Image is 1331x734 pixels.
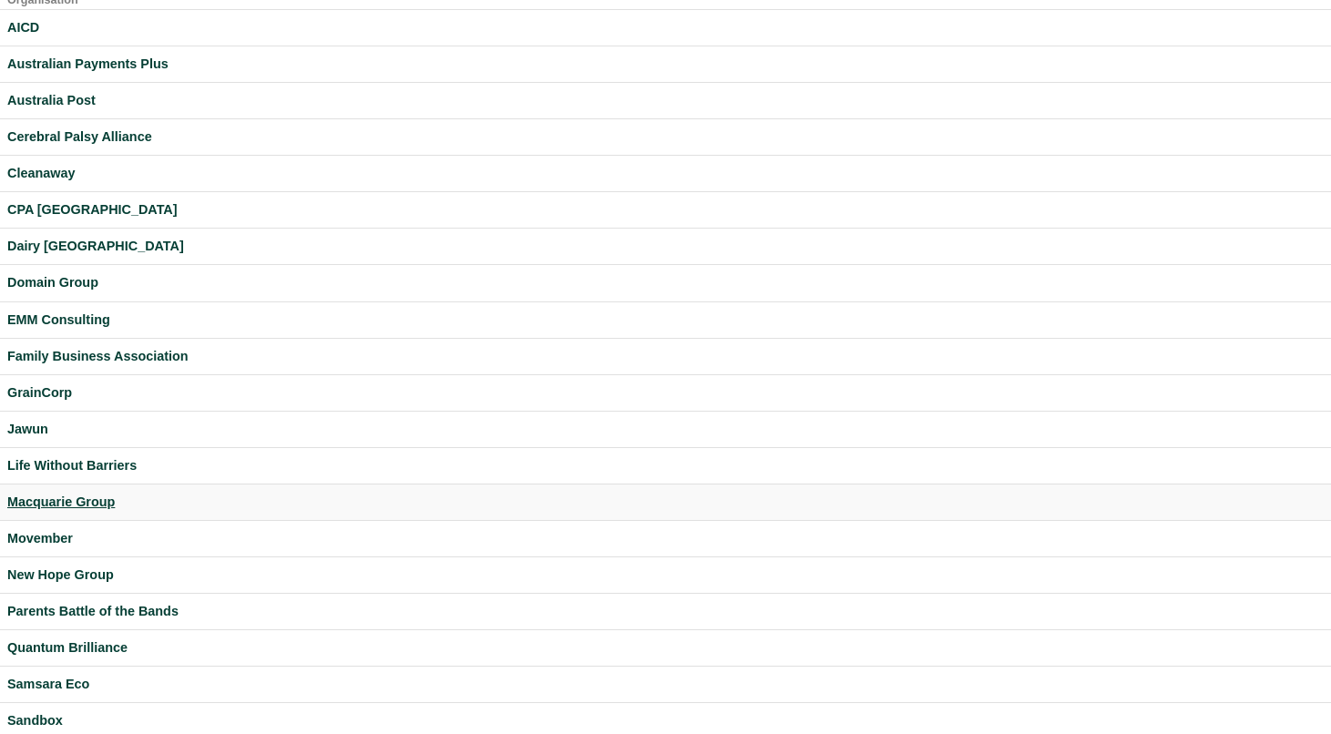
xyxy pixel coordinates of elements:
[7,236,1324,257] a: Dairy [GEOGRAPHIC_DATA]
[7,310,1324,331] a: EMM Consulting
[7,90,1324,111] a: Australia Post
[7,54,1324,75] a: Australian Payments Plus
[7,419,1324,440] a: Jawun
[7,455,1324,476] a: Life Without Barriers
[7,710,1324,731] a: Sandbox
[7,637,1324,658] a: Quantum Brilliance
[7,601,1324,622] a: Parents Battle of the Bands
[7,199,1324,220] a: CPA [GEOGRAPHIC_DATA]
[7,382,1324,403] a: GrainCorp
[7,346,1324,367] a: Family Business Association
[7,17,1324,38] a: AICD
[7,492,1324,513] a: Macquarie Group
[7,674,1324,695] a: Samsara Eco
[7,127,1324,148] a: Cerebral Palsy Alliance
[7,272,1324,293] a: Domain Group
[7,565,1324,586] a: New Hope Group
[7,528,1324,549] a: Movember
[7,163,1324,184] a: Cleanaway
